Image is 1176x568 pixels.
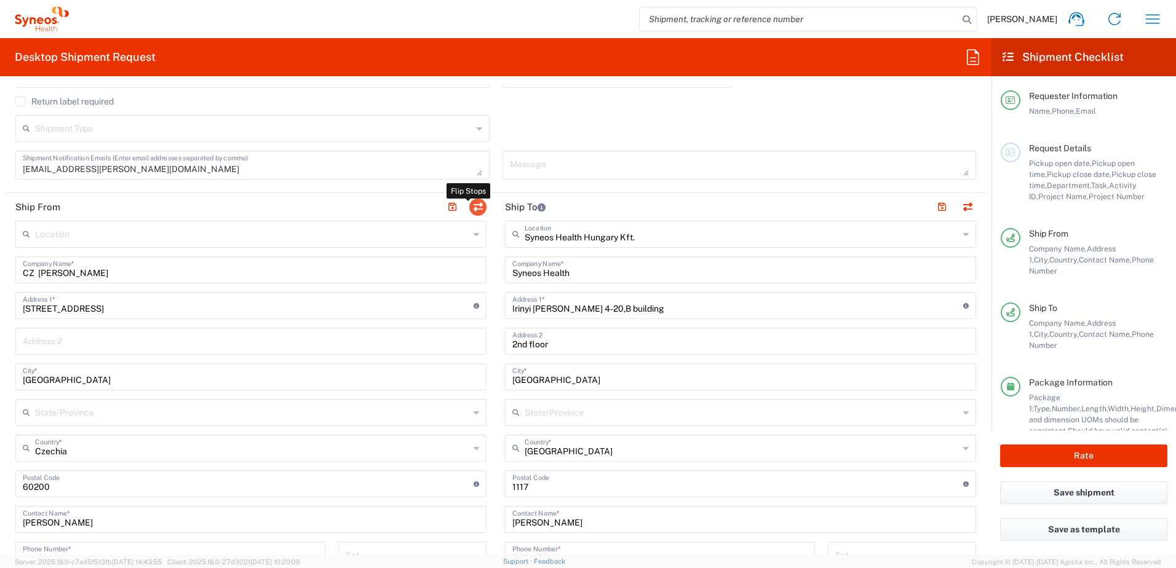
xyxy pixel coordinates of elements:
[1081,404,1108,413] span: Length,
[1049,255,1079,264] span: Country,
[1000,518,1167,541] button: Save as template
[1033,404,1052,413] span: Type,
[1052,404,1081,413] span: Number,
[1000,444,1167,467] button: Rate
[640,7,958,31] input: Shipment, tracking or reference number
[1029,159,1092,168] span: Pickup open date,
[15,97,114,106] label: Return label required
[15,201,60,213] h2: Ship From
[1047,181,1091,190] span: Department,
[1029,106,1052,116] span: Name,
[1089,192,1145,201] span: Project Number
[1049,329,1079,339] span: Country,
[987,14,1057,25] span: [PERSON_NAME]
[505,201,546,213] h2: Ship To
[1029,393,1060,413] span: Package 1:
[972,556,1161,567] span: Copyright © [DATE]-[DATE] Agistix Inc., All Rights Reserved
[1076,106,1096,116] span: Email
[1079,329,1132,339] span: Contact Name,
[1034,255,1049,264] span: City,
[1029,143,1091,153] span: Request Details
[1091,181,1109,190] span: Task,
[1034,329,1049,339] span: City,
[167,558,300,566] span: Client: 2025.18.0-27d3021
[1003,50,1124,65] h2: Shipment Checklist
[1029,303,1057,313] span: Ship To
[1000,481,1167,504] button: Save shipment
[15,50,156,65] h2: Desktop Shipment Request
[1029,377,1113,387] span: Package Information
[503,558,534,565] a: Support
[1047,170,1111,179] span: Pickup close date,
[1079,255,1132,264] span: Contact Name,
[1029,91,1118,101] span: Requester Information
[250,558,300,566] span: [DATE] 10:20:09
[15,558,162,566] span: Server: 2025.18.0-c7ad5f513fb
[112,558,162,566] span: [DATE] 14:43:55
[1029,318,1087,328] span: Company Name,
[1029,244,1087,253] span: Company Name,
[534,558,565,565] a: Feedback
[1130,404,1156,413] span: Height,
[1038,192,1089,201] span: Project Name,
[1108,404,1130,413] span: Width,
[1052,106,1076,116] span: Phone,
[1068,426,1167,435] span: Should have valid content(s)
[1029,229,1068,239] span: Ship From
